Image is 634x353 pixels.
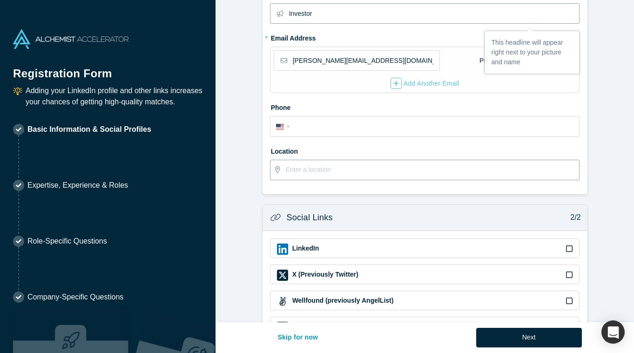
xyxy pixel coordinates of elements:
[270,291,580,310] div: Wellfound (previously AngelList) iconWellfound (previously AngelList)
[277,270,288,281] img: X (Previously Twitter) icon
[270,317,580,336] div: Crunchbase iconCrunchbase
[289,4,579,23] input: Partner, CEO
[391,78,459,89] div: Add Another Email
[291,270,358,279] label: X (Previously Twitter)
[479,53,503,69] div: Primary
[566,212,581,223] p: 2/2
[390,77,460,89] button: Add Another Email
[270,143,580,156] label: Location
[13,55,202,82] h1: Registration Form
[270,265,580,284] div: X (Previously Twitter) iconX (Previously Twitter)
[26,85,202,108] p: Adding your LinkedIn profile and other links increases your chances of getting high-quality matches.
[485,31,580,74] div: This headline will appear right next to your picture and name
[270,30,316,43] label: Email Address
[291,244,319,253] label: LinkedIn
[27,180,128,191] p: Expertise, Experience & Roles
[476,328,582,347] button: Next
[286,160,579,180] input: Enter a location
[277,244,288,255] img: LinkedIn icon
[287,211,333,224] h3: Social Links
[270,238,580,258] div: LinkedIn iconLinkedIn
[270,100,580,113] label: Phone
[27,124,151,135] p: Basic Information & Social Profiles
[277,296,288,307] img: Wellfound (previously AngelList) icon
[27,236,107,247] p: Role-Specific Questions
[13,29,128,49] img: Alchemist Accelerator Logo
[27,292,123,303] p: Company-Specific Questions
[291,296,394,305] label: Wellfound (previously AngelList)
[268,328,328,347] button: Skip for now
